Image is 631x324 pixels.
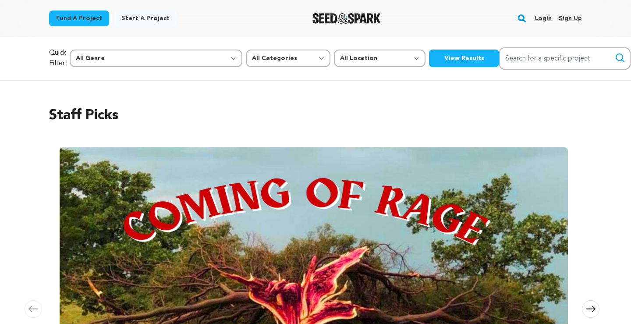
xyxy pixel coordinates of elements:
[559,11,582,25] a: Sign up
[499,47,631,70] input: Search for a specific project
[49,105,582,126] h2: Staff Picks
[114,11,177,26] a: Start a project
[535,11,552,25] a: Login
[312,13,381,24] img: Seed&Spark Logo Dark Mode
[429,50,499,67] button: View Results
[312,13,381,24] a: Seed&Spark Homepage
[49,11,109,26] a: Fund a project
[49,48,66,69] p: Quick Filter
